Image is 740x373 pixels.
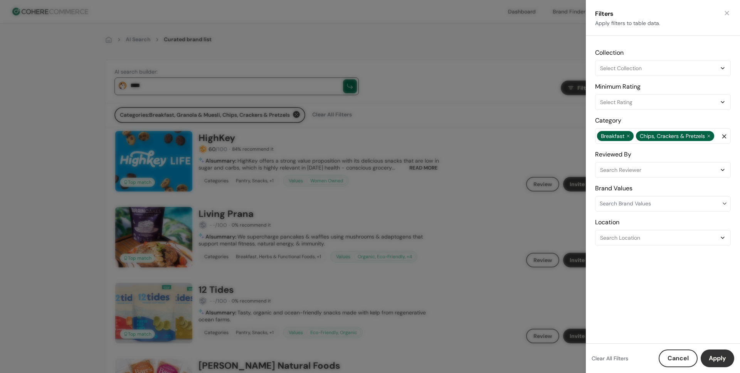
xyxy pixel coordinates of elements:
label: Location [595,218,619,226]
label: Category [595,116,621,124]
button: Apply [701,349,734,367]
span: Chips, Crackers & Pretzels [636,131,714,141]
div: Filters [595,9,660,18]
label: Minimum Rating [595,82,641,91]
span: Search Brand Values [600,200,721,208]
div: Clear All Filters [592,355,628,363]
button: Cancel [659,349,698,367]
label: Reviewed By [595,150,631,158]
span: Chips, Crackers & Pretzels [640,132,705,140]
span: Breakfast [601,132,624,140]
div: Apply filters to table data. [595,18,660,28]
label: Brand Values [595,184,632,192]
label: Collection [595,49,624,57]
span: Breakfast [597,131,634,141]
